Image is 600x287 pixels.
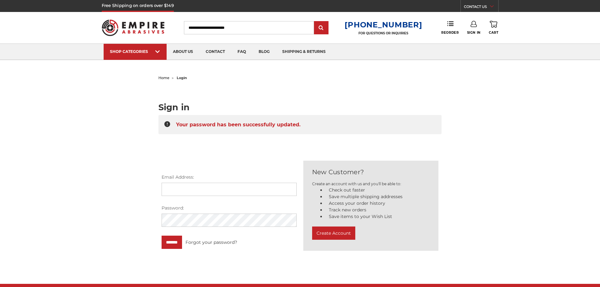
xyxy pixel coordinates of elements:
[312,167,430,177] h2: New Customer?
[312,181,430,187] p: Create an account with us and you'll be able to:
[102,15,165,40] img: Empire Abrasives
[345,31,422,35] p: FOR QUESTIONS OR INQUIRIES
[177,76,187,80] span: login
[441,21,459,34] a: Reorder
[464,3,498,12] a: CONTACT US
[312,227,355,240] button: Create Account
[110,49,160,54] div: SHOP CATEGORIES
[467,31,481,35] span: Sign In
[158,76,169,80] a: home
[276,44,332,60] a: shipping & returns
[489,21,498,35] a: Cart
[325,193,430,200] li: Save multiple shipping addresses
[489,31,498,35] span: Cart
[162,205,297,211] label: Password:
[312,232,355,238] a: Create Account
[231,44,252,60] a: faq
[162,174,297,181] label: Email Address:
[186,239,237,246] a: Forgot your password?
[345,20,422,29] a: [PHONE_NUMBER]
[252,44,276,60] a: blog
[158,103,442,112] h1: Sign in
[441,31,459,35] span: Reorder
[176,118,300,131] span: Your password has been successfully updated.
[315,22,328,34] input: Submit
[325,200,430,207] li: Access your order history
[325,187,430,193] li: Check out faster
[167,44,199,60] a: about us
[199,44,231,60] a: contact
[325,213,430,220] li: Save items to your Wish List
[325,207,430,213] li: Track new orders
